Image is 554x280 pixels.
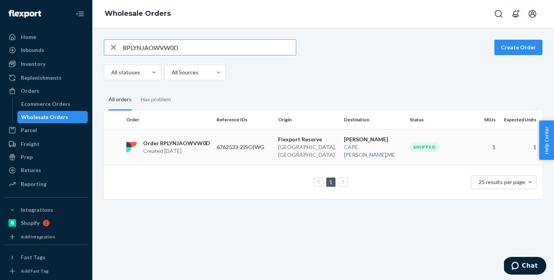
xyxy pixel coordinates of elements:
[171,69,172,76] input: All Sources
[21,233,55,240] div: Add Integration
[21,74,62,82] div: Replenishments
[5,124,88,136] a: Parcel
[275,111,341,129] th: Origin
[5,178,88,190] a: Reporting
[143,147,210,155] p: Created [DATE]
[5,72,88,84] a: Replenishments
[17,98,88,110] a: Ecommerce Orders
[21,113,68,121] div: Wholesale Orders
[5,85,88,97] a: Orders
[21,87,39,95] div: Orders
[21,206,53,214] div: Integrations
[5,164,88,176] a: Returns
[21,60,45,68] div: Inventory
[525,6,540,22] button: Open account menu
[143,139,210,147] p: Order RPLYNJAOWVW0D
[217,143,272,151] p: 6762533-2|SO|WG
[410,142,439,152] div: Shipped
[499,129,542,165] td: 1
[278,143,338,159] p: [GEOGRAPHIC_DATA] , [GEOGRAPHIC_DATA]
[5,31,88,43] a: Home
[539,121,554,160] button: Help Center
[21,140,40,148] div: Freight
[126,142,137,153] img: flexport logo
[98,3,177,25] ol: breadcrumbs
[8,10,41,18] img: Flexport logo
[123,111,214,129] th: Order
[21,166,41,174] div: Returns
[21,153,33,161] div: Prep
[108,89,132,111] div: All orders
[21,46,44,54] div: Inbounds
[21,100,70,108] div: Ecommerce Orders
[21,268,48,274] div: Add Fast Tag
[479,179,525,185] span: 25 results per page
[344,143,404,159] p: CAPE [PERSON_NAME] , ME
[5,151,88,163] a: Prep
[341,111,407,129] th: Destination
[21,253,45,261] div: Fast Tags
[508,6,523,22] button: Open notifications
[5,267,88,276] a: Add Fast Tag
[21,126,37,134] div: Parcel
[105,9,171,18] a: Wholesale Orders
[5,217,88,229] a: Shopify
[278,136,338,143] p: Flexport Reserve
[499,111,542,129] th: Expected Units
[344,136,404,143] p: [PERSON_NAME]
[72,6,88,22] button: Close Navigation
[504,257,546,276] iframe: Opens a widget where you can chat to one of our agents
[407,111,468,129] th: Status
[214,111,275,129] th: Reference IDs
[328,179,334,185] a: Page 1 is your current page
[21,33,36,41] div: Home
[21,219,40,227] div: Shopify
[5,44,88,56] a: Inbounds
[468,129,499,165] td: 1
[5,204,88,216] button: Integrations
[5,138,88,150] a: Freight
[21,180,47,188] div: Reporting
[494,40,542,55] button: Create Order
[17,111,88,123] a: Wholesale Orders
[468,111,499,129] th: SKUs
[491,6,506,22] button: Open Search Box
[123,40,296,55] input: Search orders
[5,251,88,263] button: Fast Tags
[5,232,88,241] a: Add Integration
[5,58,88,70] a: Inventory
[141,89,171,109] div: Has problem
